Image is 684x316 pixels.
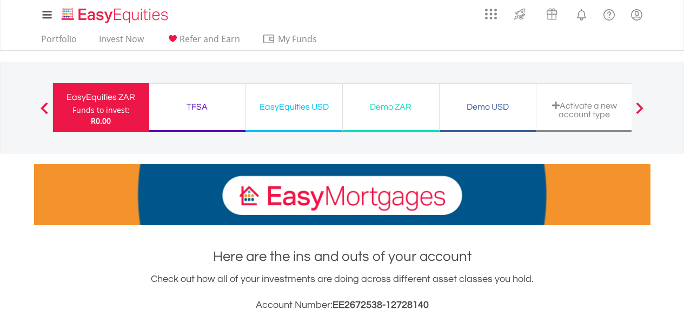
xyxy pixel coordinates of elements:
div: Activate a new account type [543,101,626,119]
a: Invest Now [95,33,148,50]
div: Demo USD [446,99,529,115]
a: FAQ's and Support [595,3,623,24]
a: My Profile [623,3,650,26]
a: Refer and Earn [162,33,244,50]
img: grid-menu-icon.svg [485,8,497,20]
div: Funds to invest: [72,105,130,116]
span: R0.00 [91,116,111,126]
img: vouchers-v2.svg [543,5,561,23]
div: EasyEquities ZAR [59,90,143,105]
h3: Account Number: [34,298,650,313]
img: EasyMortage Promotion Banner [34,164,650,225]
span: Refer and Earn [180,33,240,45]
a: Home page [57,3,172,24]
h1: Here are the ins and outs of your account [34,247,650,266]
a: Portfolio [37,33,81,50]
span: EE2672538-12728140 [333,300,429,310]
div: TFSA [156,99,239,115]
div: Demo ZAR [349,99,433,115]
img: thrive-v2.svg [511,5,529,23]
a: Notifications [568,3,595,24]
div: Check out how all of your investments are doing across different asset classes you hold. [34,272,650,313]
img: EasyEquities_Logo.png [59,6,172,24]
span: My Funds [262,32,333,46]
div: EasyEquities USD [253,99,336,115]
a: AppsGrid [478,3,504,20]
a: Vouchers [536,3,568,23]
